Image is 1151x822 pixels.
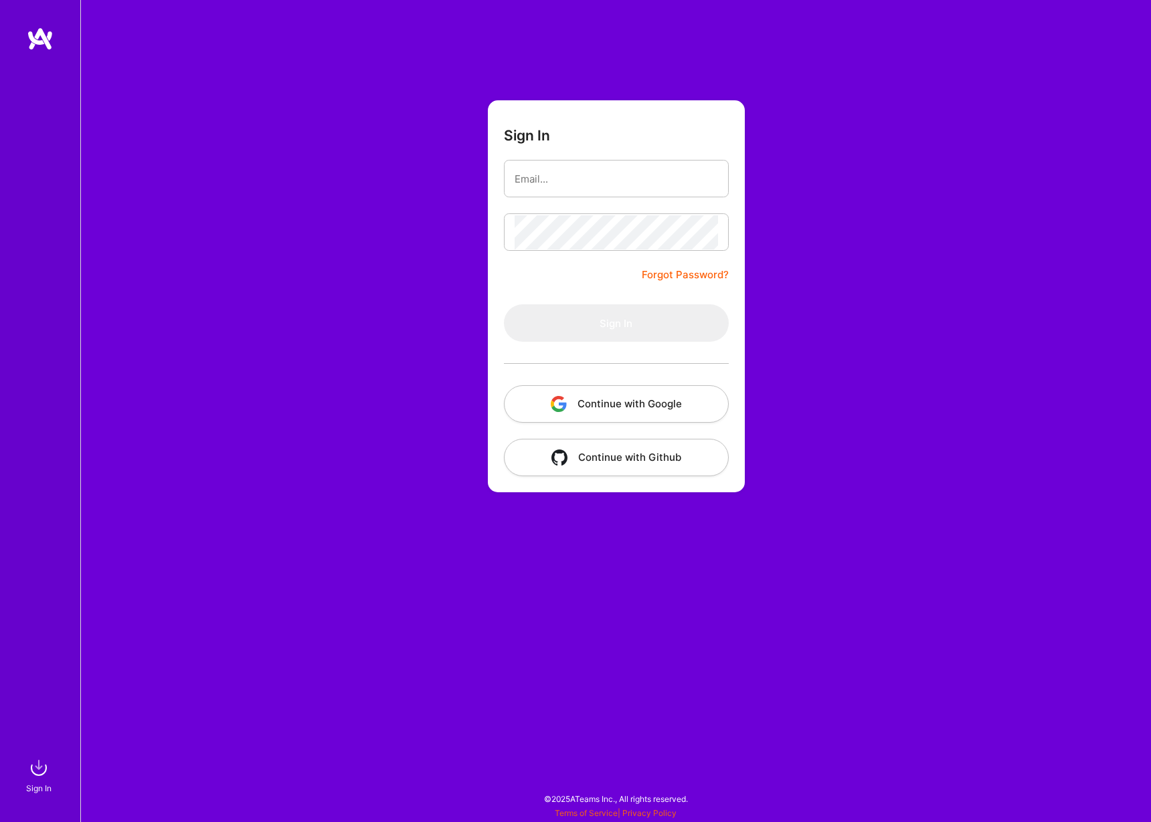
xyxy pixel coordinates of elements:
a: Forgot Password? [642,267,729,283]
button: Sign In [504,304,729,342]
div: Sign In [26,781,52,795]
img: sign in [25,754,52,781]
div: © 2025 ATeams Inc., All rights reserved. [80,782,1151,815]
a: Privacy Policy [622,808,677,818]
img: icon [551,449,567,466]
button: Continue with Google [504,385,729,423]
img: logo [27,27,54,51]
h3: Sign In [504,127,550,144]
img: icon [551,396,567,412]
input: Email... [515,162,718,196]
span: | [555,808,677,818]
a: Terms of Service [555,808,618,818]
a: sign inSign In [28,754,52,795]
button: Continue with Github [504,439,729,476]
